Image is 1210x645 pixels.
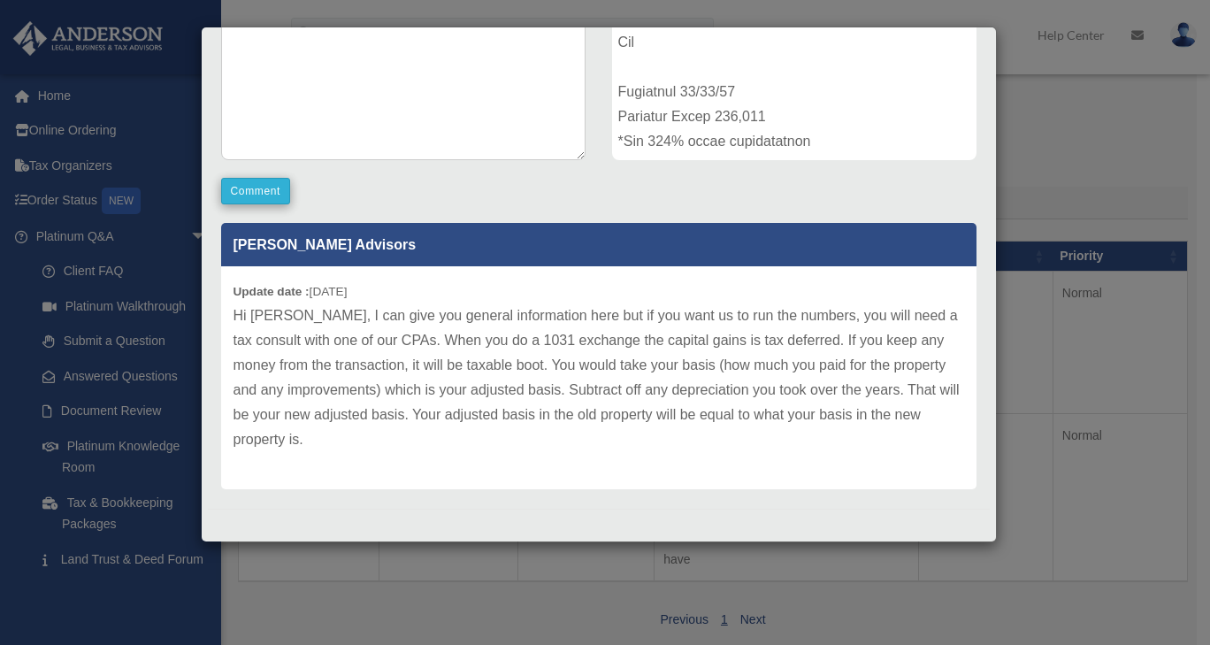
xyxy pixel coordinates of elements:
small: [DATE] [234,285,348,298]
button: Comment [221,178,291,204]
p: [PERSON_NAME] Advisors [221,223,976,266]
p: Hi [PERSON_NAME], I can give you general information here but if you want us to run the numbers, ... [234,303,964,452]
b: Update date : [234,285,310,298]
